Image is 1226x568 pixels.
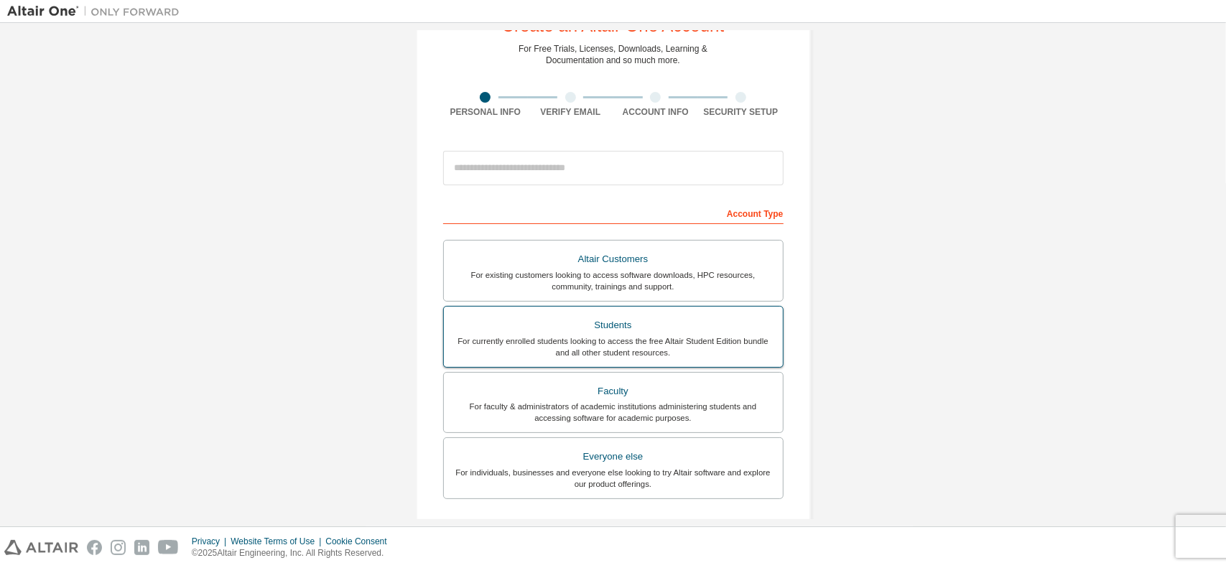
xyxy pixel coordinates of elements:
[519,43,707,66] div: For Free Trials, Licenses, Downloads, Learning & Documentation and so much more.
[452,269,774,292] div: For existing customers looking to access software downloads, HPC resources, community, trainings ...
[452,381,774,401] div: Faculty
[452,401,774,424] div: For faculty & administrators of academic institutions administering students and accessing softwa...
[452,249,774,269] div: Altair Customers
[111,540,126,555] img: instagram.svg
[134,540,149,555] img: linkedin.svg
[158,540,179,555] img: youtube.svg
[528,106,613,118] div: Verify Email
[452,447,774,467] div: Everyone else
[325,536,395,547] div: Cookie Consent
[502,17,725,34] div: Create an Altair One Account
[7,4,187,19] img: Altair One
[87,540,102,555] img: facebook.svg
[698,106,784,118] div: Security Setup
[452,315,774,335] div: Students
[192,536,231,547] div: Privacy
[443,201,784,224] div: Account Type
[613,106,699,118] div: Account Info
[4,540,78,555] img: altair_logo.svg
[192,547,396,559] p: © 2025 Altair Engineering, Inc. All Rights Reserved.
[443,106,529,118] div: Personal Info
[452,335,774,358] div: For currently enrolled students looking to access the free Altair Student Edition bundle and all ...
[452,467,774,490] div: For individuals, businesses and everyone else looking to try Altair software and explore our prod...
[231,536,325,547] div: Website Terms of Use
